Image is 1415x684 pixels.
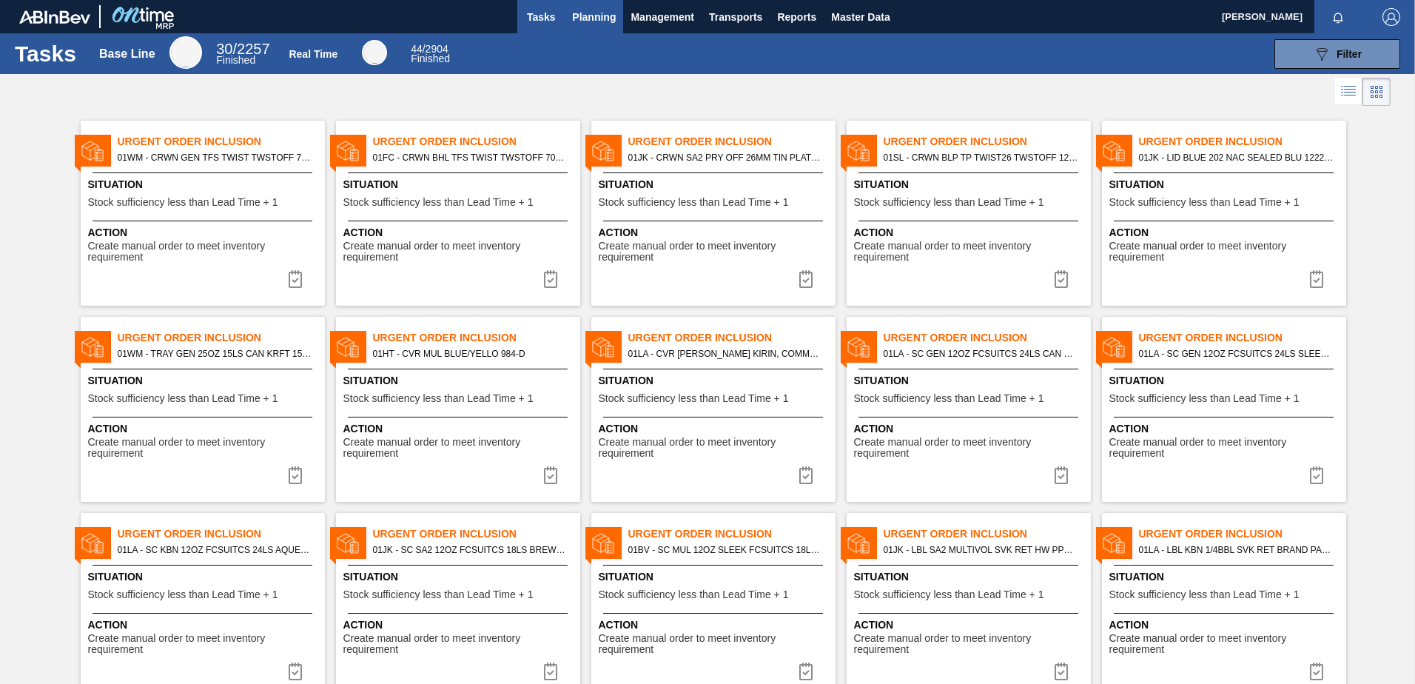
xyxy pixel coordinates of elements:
span: Stock sufficiency less than Lead Time + 1 [599,589,789,600]
img: status [847,336,870,358]
span: Urgent Order Inclusion [118,330,325,346]
button: icon-task complete [533,460,568,490]
div: List Vision [1335,78,1362,106]
span: Create manual order to meet inventory requirement [1109,633,1342,656]
span: Situation [854,177,1087,192]
img: status [81,532,104,554]
img: Logout [1382,8,1400,26]
span: Urgent Order Inclusion [884,330,1091,346]
span: Reports [777,8,816,26]
img: status [337,532,359,554]
div: Complete task: 6857536 [278,460,313,490]
span: Action [88,421,321,437]
img: TNhmsLtSVTkK8tSr43FrP2fwEKptu5GPRR3wAAAABJRU5ErkJggg== [19,10,90,24]
span: Create manual order to meet inventory requirement [1109,241,1342,264]
span: Create manual order to meet inventory requirement [343,633,577,656]
img: icon-task complete [1052,663,1070,680]
span: 01LA - SC GEN 12OZ FCSUITCS 24LS SLEEK GEN WHITE [1139,346,1334,362]
span: Create manual order to meet inventory requirement [854,241,1087,264]
img: icon-task complete [1052,270,1070,288]
h1: Tasks [15,45,80,62]
span: Situation [1109,569,1342,585]
div: Complete task: 6857532 [788,264,824,294]
span: Urgent Order Inclusion [373,526,580,542]
span: Stock sufficiency less than Lead Time + 1 [88,197,278,208]
span: Urgent Order Inclusion [1139,330,1346,346]
span: 44 [411,43,423,55]
button: icon-task complete [1043,264,1079,294]
span: Action [599,225,832,241]
span: 01HT - CVR MUL BLUE/YELLO 984-D [373,346,568,362]
img: status [1103,336,1125,358]
span: Action [854,421,1087,437]
span: Finished [411,53,450,64]
img: icon-task complete [542,663,559,680]
div: Real Time [362,40,387,65]
span: Action [343,617,577,633]
img: status [337,140,359,162]
span: Situation [88,569,321,585]
img: status [847,532,870,554]
img: status [81,140,104,162]
span: Stock sufficiency less than Lead Time + 1 [854,589,1044,600]
span: Transports [709,8,762,26]
div: Complete task: 6857531 [533,264,568,294]
span: 01LA - LBL KBN 1/4BBL SVK RET BRAND PAPER [1139,542,1334,558]
span: Stock sufficiency less than Lead Time + 1 [343,589,534,600]
span: 01JK - LID BLUE 202 NAC SEALED BLU 1222 MCC EPOXY [1139,150,1334,166]
button: icon-task complete [533,264,568,294]
span: Finished [216,54,255,66]
span: Action [854,617,1087,633]
span: Create manual order to meet inventory requirement [854,437,1087,460]
div: Real Time [289,48,337,60]
span: Urgent Order Inclusion [628,134,836,150]
span: Tasks [525,8,557,26]
span: Urgent Order Inclusion [1139,526,1346,542]
img: icon-task complete [797,663,815,680]
span: Stock sufficiency less than Lead Time + 1 [1109,393,1300,404]
span: Urgent Order Inclusion [1139,134,1346,150]
img: icon-task complete [542,466,559,484]
span: Situation [854,373,1087,389]
img: icon-task complete [286,663,304,680]
img: icon-task complete [1308,466,1325,484]
span: Situation [599,373,832,389]
span: 30 [216,41,232,57]
span: Urgent Order Inclusion [373,134,580,150]
button: icon-task complete [1043,460,1079,490]
span: Create manual order to meet inventory requirement [88,633,321,656]
img: status [847,140,870,162]
span: Action [854,225,1087,241]
img: status [1103,140,1125,162]
span: 01SL - CRWN BLP TP TWIST26 TWSTOFF 12 OZ 70 LB [884,150,1079,166]
span: Stock sufficiency less than Lead Time + 1 [1109,589,1300,600]
span: Create manual order to meet inventory requirement [1109,437,1342,460]
button: icon-task complete [278,460,313,490]
span: Situation [343,373,577,389]
span: Urgent Order Inclusion [373,330,580,346]
span: Stock sufficiency less than Lead Time + 1 [1109,197,1300,208]
span: Management [631,8,694,26]
span: Create manual order to meet inventory requirement [343,241,577,264]
span: Create manual order to meet inventory requirement [854,633,1087,656]
span: Urgent Order Inclusion [884,526,1091,542]
span: Stock sufficiency less than Lead Time + 1 [599,393,789,404]
span: Urgent Order Inclusion [118,134,325,150]
span: Action [1109,225,1342,241]
div: Base Line [216,43,269,65]
span: Planning [572,8,616,26]
span: 01LA - CVR KBN WHITE KIRIN, COMMON BBL [628,346,824,362]
span: Situation [343,569,577,585]
span: Master Data [831,8,890,26]
span: Urgent Order Inclusion [884,134,1091,150]
span: Stock sufficiency less than Lead Time + 1 [854,197,1044,208]
div: Complete task: 6857539 [1043,460,1079,490]
span: Urgent Order Inclusion [628,526,836,542]
img: icon-task complete [1308,663,1325,680]
span: Action [343,225,577,241]
span: / 2257 [216,41,269,57]
img: icon-task complete [1052,466,1070,484]
span: Situation [599,569,832,585]
span: 01BV - SC MUL 12OZ SLEEK FCSUITCS 18LS - RYDER CUP PROMO [628,542,824,558]
div: Complete task: 6857538 [788,460,824,490]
